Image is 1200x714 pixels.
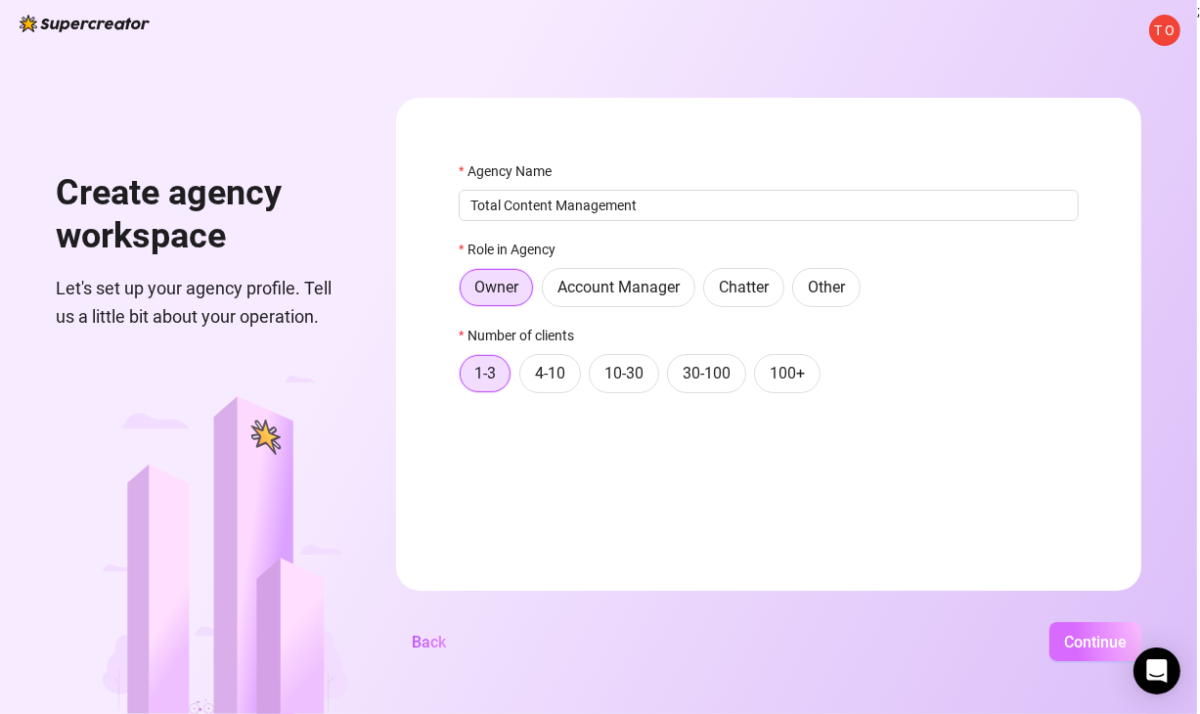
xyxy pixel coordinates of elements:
[459,325,587,346] label: Number of clients
[770,364,805,382] span: 100+
[396,622,462,661] button: Back
[474,278,518,296] span: Owner
[683,364,731,382] span: 30-100
[1133,647,1180,694] div: Open Intercom Messenger
[535,364,565,382] span: 4-10
[459,160,564,182] label: Agency Name
[56,275,349,331] span: Let's set up your agency profile. Tell us a little bit about your operation.
[808,278,845,296] span: Other
[719,278,769,296] span: Chatter
[459,190,1079,221] input: Agency Name
[1155,20,1176,41] span: T O
[1064,633,1127,651] span: Continue
[56,172,349,257] h1: Create agency workspace
[604,364,644,382] span: 10-30
[459,239,568,260] label: Role in Agency
[412,633,446,651] span: Back
[474,364,496,382] span: 1-3
[557,278,680,296] span: Account Manager
[1049,622,1141,661] button: Continue
[20,15,150,32] img: logo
